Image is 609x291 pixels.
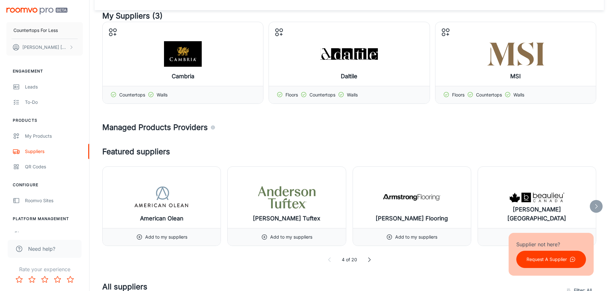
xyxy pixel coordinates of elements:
[140,214,183,223] h6: American Olean
[342,256,357,263] p: 4 of 20
[25,148,83,155] div: Suppliers
[6,8,67,14] img: Roomvo PRO Beta
[28,245,55,253] span: Need help?
[452,91,465,98] p: Floors
[253,214,320,223] h6: [PERSON_NAME] Tuftex
[25,83,83,90] div: Leads
[64,273,77,286] button: Rate 5 star
[25,99,83,106] div: To-do
[26,273,38,286] button: Rate 2 star
[383,185,441,210] img: Armstrong Flooring
[102,122,596,133] h4: Managed Products Providers
[38,273,51,286] button: Rate 3 star
[513,91,524,98] p: Walls
[102,146,596,157] h4: Featured suppliers
[145,234,187,241] p: Add to my suppliers
[285,91,298,98] p: Floors
[133,185,191,210] img: American Olean
[483,205,591,223] h6: [PERSON_NAME] [GEOGRAPHIC_DATA]
[210,122,215,133] div: Agencies and suppliers who work with us to automatically identify the specific products you carry
[6,22,83,39] button: Countertops For Less
[6,39,83,56] button: [PERSON_NAME] [PERSON_NAME]
[25,197,83,204] div: Roomvo Sites
[516,241,586,248] p: Supplier not here?
[376,214,448,223] h6: [PERSON_NAME] Flooring
[395,234,437,241] p: Add to my suppliers
[527,256,567,263] p: Request A Supplier
[5,265,84,273] p: Rate your experience
[102,10,596,22] h4: My Suppliers (3)
[347,91,358,98] p: Walls
[25,133,83,140] div: My Products
[476,91,502,98] p: Countertops
[25,163,83,170] div: QR Codes
[516,251,586,268] button: Request A Supplier
[25,231,83,238] div: User Administration
[119,91,145,98] p: Countertops
[508,185,566,210] img: Beaulieu Canada
[309,91,335,98] p: Countertops
[157,91,168,98] p: Walls
[270,234,312,241] p: Add to my suppliers
[22,44,67,51] p: [PERSON_NAME] [PERSON_NAME]
[13,27,58,34] p: Countertops For Less
[258,185,316,210] img: Anderson Tuftex
[13,273,26,286] button: Rate 1 star
[51,273,64,286] button: Rate 4 star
